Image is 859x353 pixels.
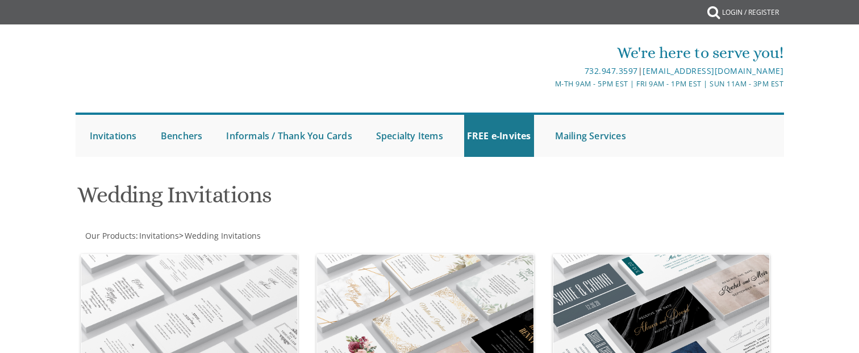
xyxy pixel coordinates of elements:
[552,115,629,157] a: Mailing Services
[184,230,261,241] a: Wedding Invitations
[179,230,261,241] span: >
[77,182,541,216] h1: Wedding Invitations
[312,78,783,90] div: M-Th 9am - 5pm EST | Fri 9am - 1pm EST | Sun 11am - 3pm EST
[643,65,783,76] a: [EMAIL_ADDRESS][DOMAIN_NAME]
[84,230,136,241] a: Our Products
[373,115,446,157] a: Specialty Items
[185,230,261,241] span: Wedding Invitations
[76,230,430,242] div: :
[585,65,638,76] a: 732.947.3597
[464,115,534,157] a: FREE e-Invites
[312,64,783,78] div: |
[312,41,783,64] div: We're here to serve you!
[223,115,355,157] a: Informals / Thank You Cards
[139,230,179,241] span: Invitations
[87,115,140,157] a: Invitations
[138,230,179,241] a: Invitations
[158,115,206,157] a: Benchers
